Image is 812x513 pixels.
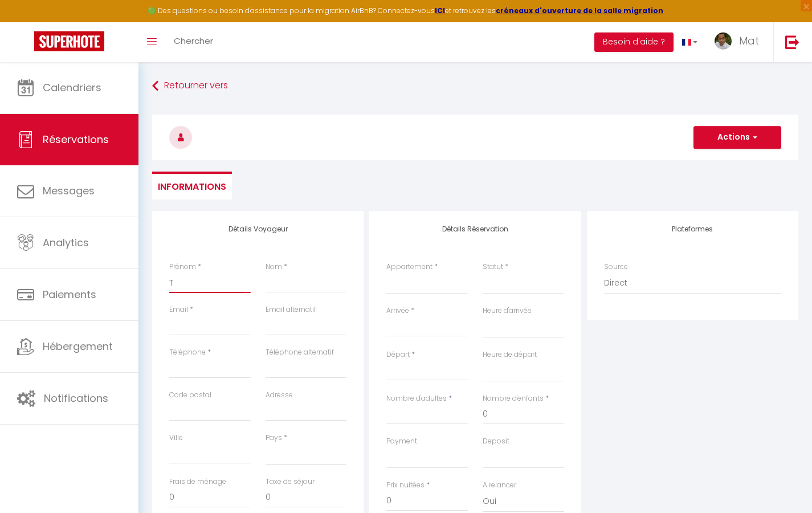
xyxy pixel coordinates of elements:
label: Nombre d'enfants [483,393,544,404]
label: A relancer [483,480,516,491]
label: Frais de ménage [169,477,226,487]
label: Code postal [169,390,211,401]
a: créneaux d'ouverture de la salle migration [496,6,663,15]
label: Source [604,262,628,272]
label: Arrivée [386,306,409,316]
label: Statut [483,262,503,272]
a: ICI [435,6,445,15]
img: logout [785,35,799,49]
label: Taxe de séjour [266,477,315,487]
label: Départ [386,349,410,360]
label: Nombre d'adultes [386,393,447,404]
img: Super Booking [34,31,104,51]
img: ... [715,32,732,50]
li: Informations [152,172,232,199]
span: Mat [739,34,759,48]
span: Hébergement [43,339,113,353]
a: Chercher [165,22,222,62]
label: Deposit [483,436,509,447]
label: Payment [386,436,417,447]
label: Téléphone alternatif [266,347,334,358]
label: Ville [169,433,183,443]
button: Ouvrir le widget de chat LiveChat [9,5,43,39]
span: Messages [43,184,95,198]
span: Chercher [174,35,213,47]
span: Calendriers [43,80,101,95]
h4: Détails Réservation [386,225,564,233]
label: Heure de départ [483,349,537,360]
button: Besoin d'aide ? [594,32,674,52]
label: Prix nuitées [386,480,425,491]
label: Prénom [169,262,196,272]
span: Analytics [43,235,89,250]
h4: Détails Voyageur [169,225,346,233]
label: Pays [266,433,282,443]
label: Appartement [386,262,432,272]
label: Email [169,304,188,315]
label: Téléphone [169,347,206,358]
a: ... Mat [706,22,773,62]
span: Réservations [43,132,109,146]
a: Retourner vers [152,76,798,96]
label: Email alternatif [266,304,316,315]
span: Paiements [43,287,96,302]
label: Adresse [266,390,293,401]
h4: Plateformes [604,225,781,233]
label: Nom [266,262,282,272]
label: Heure d'arrivée [483,306,532,316]
button: Actions [693,126,781,149]
span: Notifications [44,391,108,405]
